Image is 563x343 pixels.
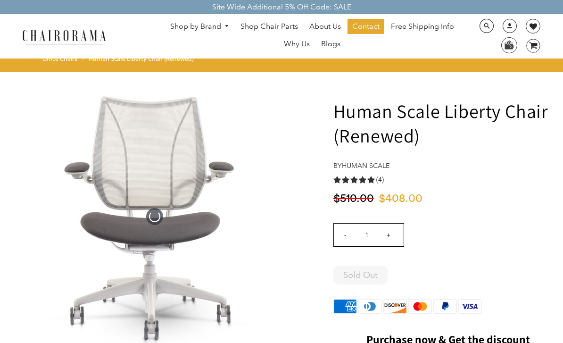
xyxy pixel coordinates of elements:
[236,19,303,34] a: Shop Chair Parts
[333,175,563,184] a: 5.0 rating (4 votes)
[343,270,378,280] span: Sold Out
[342,161,390,170] a: Human Scale
[502,38,516,52] img: WhatsApp_Image_2024-07-12_at_16.23.01.webp
[352,22,380,32] span: Contact
[305,19,346,34] a: About Us
[284,39,310,49] span: Why Us
[333,99,563,148] h1: Human Scale Liberty Chair (Renewed)
[309,22,341,32] span: About Us
[333,266,388,284] button: Sold Out
[240,22,298,32] span: Shop Chair Parts
[391,22,454,32] span: Free Shipping Info
[377,224,400,246] input: +
[379,193,422,204] span: $408.00
[279,36,315,51] a: Why Us
[333,162,563,170] h4: by
[13,211,296,221] a: Human Scale Liberty Chair (Renewed) - chairorama
[386,19,459,34] a: Free Shipping Info
[321,39,340,49] span: Blogs
[348,19,384,34] a: Contact
[316,36,345,51] a: Blogs
[334,224,356,246] input: -
[333,193,374,204] span: $510.00
[42,54,197,67] nav: breadcrumbs
[376,175,384,185] span: (4)
[17,28,111,45] img: chairorama
[166,19,234,34] a: Shop by Brand
[151,19,473,54] nav: DesktopNavigation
